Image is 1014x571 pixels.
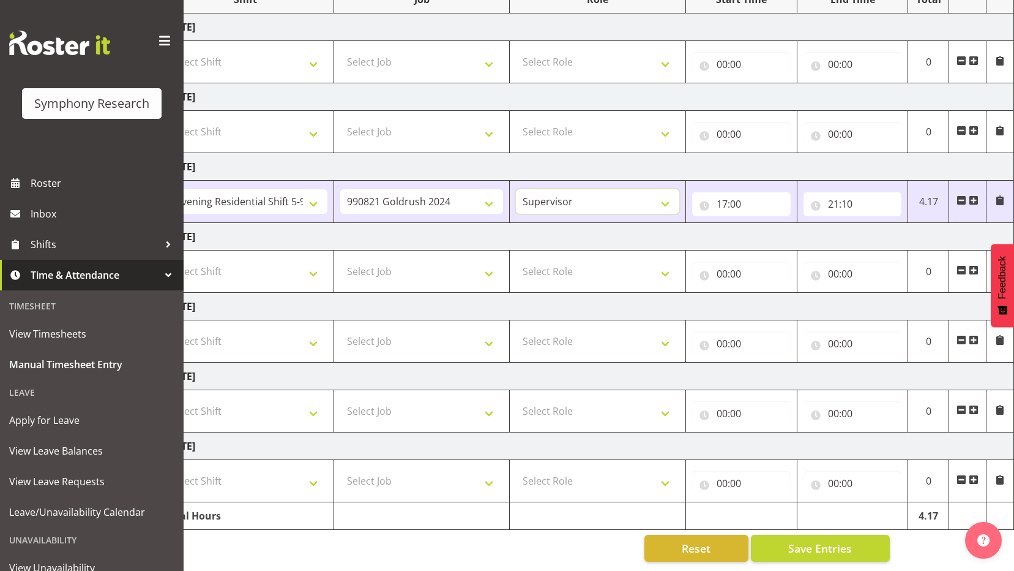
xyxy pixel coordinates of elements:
[31,235,159,254] span: Shifts
[908,502,949,530] td: 4.17
[692,471,791,496] input: Click to select...
[31,205,177,223] span: Inbox
[803,401,902,426] input: Click to select...
[158,83,1014,111] td: [DATE]
[997,256,1008,299] span: Feedback
[803,192,902,216] input: Click to select...
[803,122,902,146] input: Click to select...
[803,471,902,496] input: Click to select...
[3,466,181,497] a: View Leave Requests
[803,52,902,77] input: Click to select...
[682,540,710,556] span: Reset
[3,380,181,405] div: Leave
[158,293,1014,320] td: [DATE]
[803,331,902,356] input: Click to select...
[908,181,949,223] td: 4.17
[158,153,1014,181] td: [DATE]
[991,244,1014,327] button: Feedback - Show survey
[692,331,791,356] input: Click to select...
[9,411,174,429] span: Apply for Leave
[644,535,748,562] button: Reset
[31,266,159,284] span: Time & Attendance
[9,355,174,374] span: Manual Timesheet Entry
[908,390,949,433] td: 0
[977,534,990,546] img: help-xxl-2.png
[9,503,174,521] span: Leave/Unavailability Calendar
[908,460,949,502] td: 0
[9,31,110,55] img: Rosterit website logo
[692,122,791,146] input: Click to select...
[3,349,181,380] a: Manual Timesheet Entry
[34,94,149,113] div: Symphony Research
[158,223,1014,251] td: [DATE]
[751,535,890,562] button: Save Entries
[158,13,1014,41] td: [DATE]
[3,497,181,528] a: Leave/Unavailability Calendar
[3,405,181,436] a: Apply for Leave
[158,502,334,530] td: Total Hours
[9,472,174,491] span: View Leave Requests
[3,436,181,466] a: View Leave Balances
[692,192,791,216] input: Click to select...
[692,401,791,426] input: Click to select...
[908,251,949,293] td: 0
[9,442,174,460] span: View Leave Balances
[803,262,902,286] input: Click to select...
[908,320,949,363] td: 0
[3,528,181,553] div: Unavailability
[9,325,174,343] span: View Timesheets
[692,52,791,77] input: Click to select...
[692,262,791,286] input: Click to select...
[31,174,177,192] span: Roster
[3,293,181,319] div: Timesheet
[908,41,949,83] td: 0
[3,319,181,349] a: View Timesheets
[788,540,852,556] span: Save Entries
[908,111,949,153] td: 0
[158,363,1014,390] td: [DATE]
[158,433,1014,460] td: [DATE]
